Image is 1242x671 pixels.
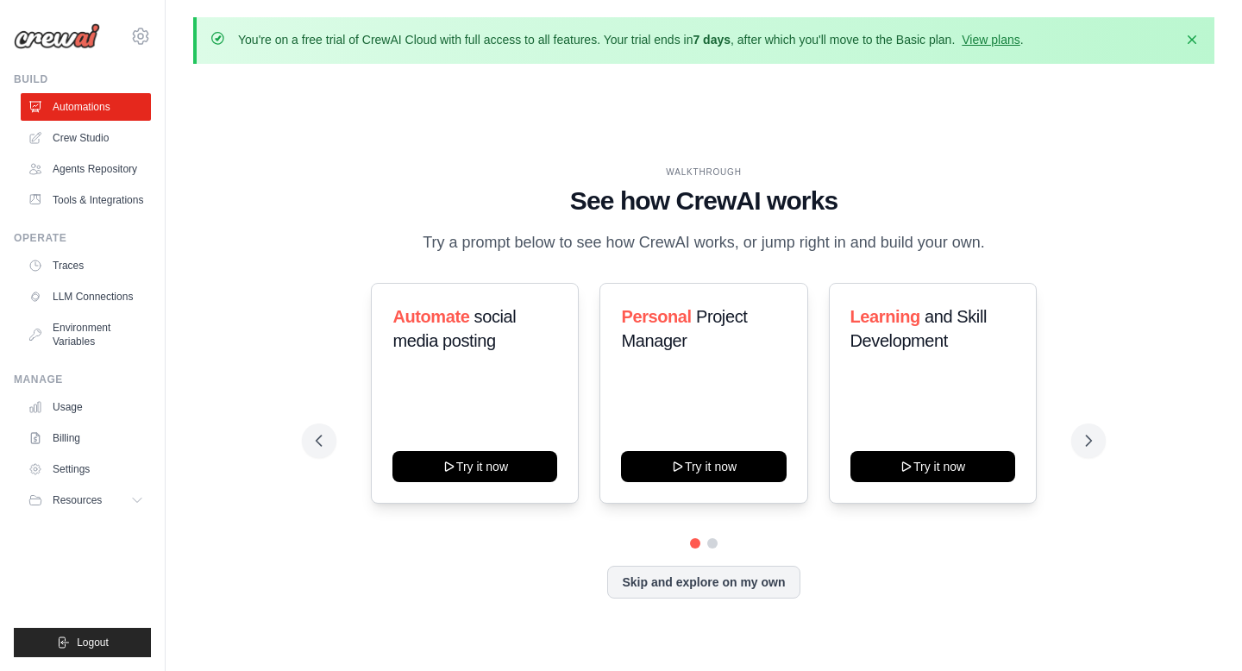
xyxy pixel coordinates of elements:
[14,72,151,86] div: Build
[14,231,151,245] div: Operate
[14,23,100,49] img: Logo
[693,33,731,47] strong: 7 days
[21,155,151,183] a: Agents Repository
[21,424,151,452] a: Billing
[850,307,920,326] span: Learning
[621,451,786,482] button: Try it now
[850,451,1015,482] button: Try it now
[21,124,151,152] a: Crew Studio
[21,252,151,279] a: Traces
[21,393,151,421] a: Usage
[21,93,151,121] a: Automations
[21,186,151,214] a: Tools & Integrations
[14,628,151,657] button: Logout
[14,373,151,386] div: Manage
[53,493,102,507] span: Resources
[392,451,557,482] button: Try it now
[621,307,691,326] span: Personal
[21,283,151,310] a: LLM Connections
[392,307,469,326] span: Automate
[21,486,151,514] button: Resources
[21,455,151,483] a: Settings
[414,230,994,255] p: Try a prompt below to see how CrewAI works, or jump right in and build your own.
[77,636,109,649] span: Logout
[316,185,1091,216] h1: See how CrewAI works
[238,31,1024,48] p: You're on a free trial of CrewAI Cloud with full access to all features. Your trial ends in , aft...
[962,33,1019,47] a: View plans
[607,566,800,599] button: Skip and explore on my own
[316,166,1091,179] div: WALKTHROUGH
[21,314,151,355] a: Environment Variables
